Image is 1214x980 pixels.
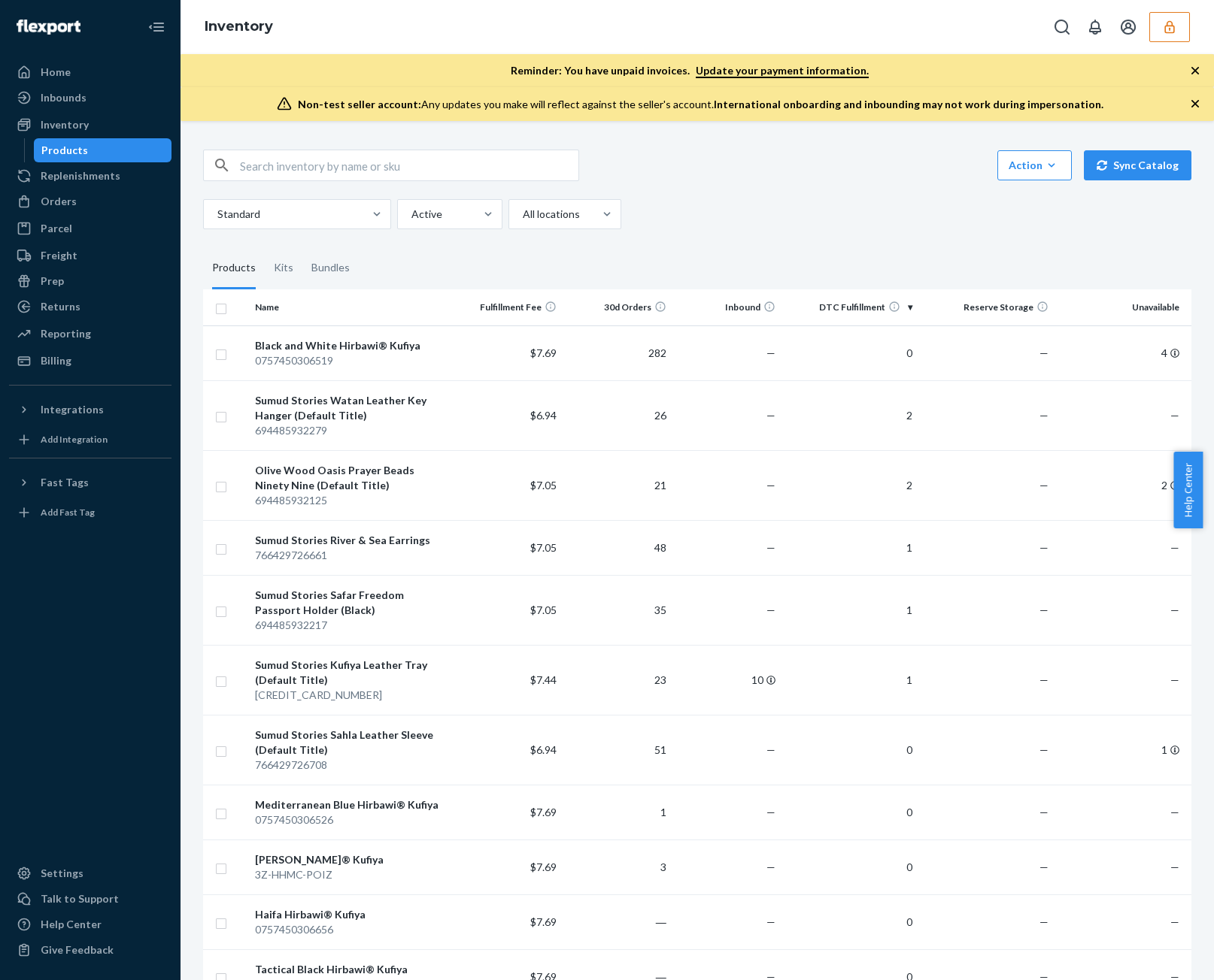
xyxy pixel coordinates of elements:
[563,380,672,450] td: 26
[255,338,448,353] div: Black and White Hirbawi® Kufiya
[1170,541,1179,554] span: —
[41,299,80,314] div: Returns
[1039,743,1049,756] span: —
[9,349,171,373] a: Billing
[255,658,448,688] div: Sumud Stories Kufiya Leather Tray (Default Title)
[9,470,171,495] button: Fast Tags
[530,346,557,359] span: $7.69
[255,907,448,922] div: Haifa Hirbawi® Kufiya
[1173,452,1203,528] button: Help Center
[9,938,171,962] button: Give Feedback
[34,138,172,162] a: Products
[530,861,557,873] span: $7.69
[563,325,672,380] td: 282
[9,60,171,84] a: Home
[255,463,448,493] div: Olive Wood Oasis Prayer Beads Ninety Nine (Default Title)
[563,575,672,645] td: 35
[454,289,563,325] th: Fulfillment Fee
[41,353,71,368] div: Billing
[563,894,672,949] td: ―
[766,743,775,756] span: —
[255,548,448,563] div: 766429726661
[1039,915,1049,928] span: —
[41,402,104,417] div: Integrations
[782,645,918,715] td: 1
[714,98,1103,110] span: International onboarding and inbounding may not work during impersonation.
[298,98,421,110] span: Non-test seller account:
[255,618,448,633] div: 694485932217
[563,715,672,785] td: 51
[410,207,411,222] input: Active
[41,326,91,341] div: Reporting
[766,861,775,873] span: —
[782,289,918,325] th: DTC Fulfillment
[1039,861,1049,873] span: —
[782,325,918,380] td: 0
[41,475,89,490] div: Fast Tags
[1039,806,1049,818] span: —
[255,533,448,548] div: Sumud Stories River & Sea Earrings
[41,117,89,132] div: Inventory
[1009,158,1061,173] div: Action
[41,168,120,183] div: Replenishments
[255,353,448,368] div: 0757450306519
[255,493,448,508] div: 694485932125
[9,322,171,346] a: Reporting
[41,143,88,158] div: Products
[255,867,448,882] div: 3Z-HHMC-POIZ
[782,380,918,450] td: 2
[9,887,171,911] button: Talk to Support
[782,839,918,894] td: 0
[255,962,448,977] div: Tactical Black Hirbawi® Kufiya
[782,715,918,785] td: 0
[563,645,672,715] td: 23
[766,479,775,492] span: —
[766,806,775,818] span: —
[255,758,448,773] div: 766429726708
[255,812,448,827] div: 0757450306526
[782,894,918,949] td: 0
[41,506,95,519] div: Add Fast Tag
[766,915,775,928] span: —
[563,785,672,839] td: 1
[1118,935,1199,972] iframe: Opens a widget where you can chat to one of our agents
[41,221,72,236] div: Parcel
[9,428,171,452] a: Add Integration
[766,346,775,359] span: —
[766,541,775,554] span: —
[41,90,86,105] div: Inbounds
[530,541,557,554] span: $7.05
[1047,12,1077,42] button: Open Search Box
[530,409,557,422] span: $6.94
[511,63,869,78] p: Reminder: You have unpaid invoices.
[9,113,171,137] a: Inventory
[193,5,285,49] ol: breadcrumbs
[563,520,672,575] td: 48
[1055,715,1191,785] td: 1
[249,289,454,325] th: Name
[141,12,171,42] button: Close Navigation
[696,64,869,78] a: Update your payment information.
[41,433,108,446] div: Add Integration
[240,150,578,180] input: Search inventory by name or sku
[1039,346,1049,359] span: —
[9,861,171,885] a: Settings
[9,501,171,525] a: Add Fast Tag
[1170,673,1179,686] span: —
[1039,479,1049,492] span: —
[41,194,77,209] div: Orders
[9,243,171,268] a: Freight
[9,269,171,293] a: Prep
[782,520,918,575] td: 1
[274,247,293,289] div: Kits
[255,423,448,438] div: 694485932279
[1080,12,1110,42] button: Open notifications
[1055,289,1191,325] th: Unavailable
[782,575,918,645] td: 1
[9,912,171,936] a: Help Center
[530,603,557,616] span: $7.05
[9,164,171,188] a: Replenishments
[41,274,64,289] div: Prep
[41,942,114,957] div: Give Feedback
